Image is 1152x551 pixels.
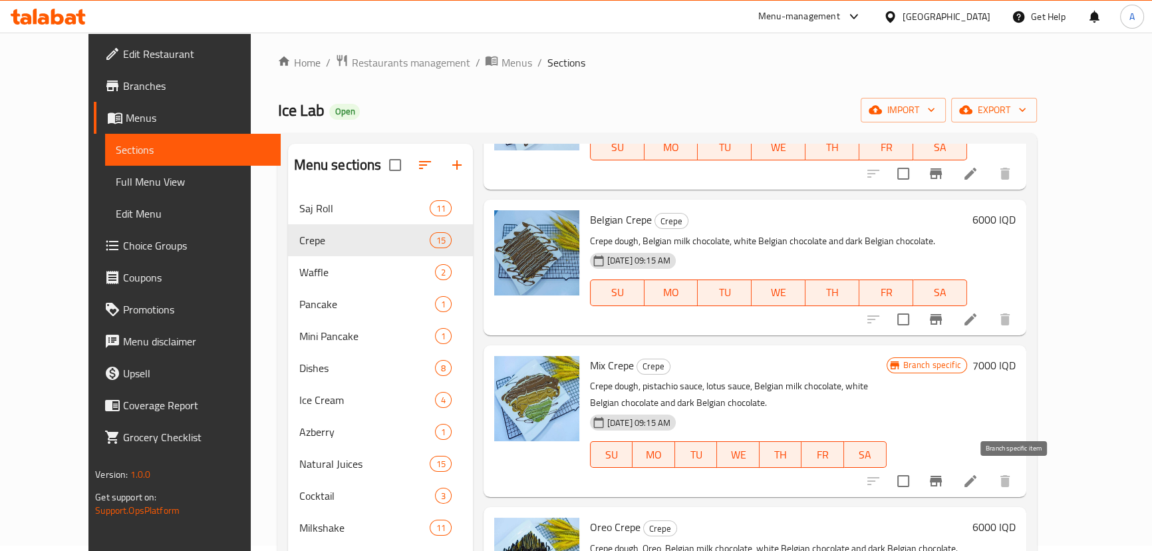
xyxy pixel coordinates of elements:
span: 15 [430,234,450,247]
span: Crepe [644,521,676,536]
button: SU [590,441,633,468]
span: Sections [547,55,585,71]
span: Cocktail [299,488,434,504]
span: Restaurants management [351,55,470,71]
span: 4 [436,394,451,407]
button: delete [989,465,1021,497]
span: 1 [436,330,451,343]
button: SA [844,441,887,468]
span: Crepe [299,232,430,248]
div: items [435,424,452,440]
span: Natural Juices [299,456,430,472]
a: Menu disclaimer [94,325,281,357]
button: WE [752,279,805,306]
a: Promotions [94,293,281,325]
div: items [430,200,451,216]
div: Menu-management [758,9,840,25]
button: SU [590,279,645,306]
button: TH [805,279,859,306]
a: Edit Menu [105,198,281,230]
a: Choice Groups [94,230,281,262]
span: Upsell [123,365,270,381]
span: Full Menu View [116,174,270,190]
div: items [435,296,452,312]
span: Choice Groups [123,238,270,254]
a: Support.OpsPlatform [95,502,180,519]
span: A [1129,9,1135,24]
span: Coupons [123,270,270,285]
button: MO [645,279,698,306]
a: Menus [485,54,531,71]
a: Home [277,55,320,71]
span: Crepe [655,214,688,229]
span: SA [919,138,962,157]
span: TU [703,283,746,302]
button: WE [717,441,760,468]
a: Full Menu View [105,166,281,198]
a: Upsell [94,357,281,389]
div: items [435,488,452,504]
span: WE [722,445,754,464]
span: 1 [436,298,451,311]
span: Sort sections [409,149,441,181]
a: Coverage Report [94,389,281,421]
span: Edit Menu [116,206,270,222]
div: Open [329,104,360,120]
div: Crepe [637,359,670,375]
button: TU [675,441,718,468]
div: items [435,360,452,376]
div: Crepe [643,520,677,536]
span: Menus [501,55,531,71]
span: 11 [430,202,450,215]
span: MO [650,283,693,302]
div: Dishes8 [288,352,472,384]
button: FR [801,441,844,468]
div: Milkshake11 [288,512,472,544]
span: [DATE] 09:15 AM [602,417,676,429]
span: import [871,102,935,118]
nav: breadcrumb [277,54,1036,71]
span: Menu disclaimer [123,333,270,349]
div: Saj Roll [299,200,430,216]
div: Pancake1 [288,288,472,320]
span: Waffle [299,264,434,280]
div: Crepe [654,213,688,229]
span: SU [596,138,639,157]
span: TU [680,445,712,464]
a: Coupons [94,262,281,293]
div: Cocktail3 [288,480,472,512]
div: Natural Juices15 [288,448,472,480]
p: Crepe dough, pistachio sauce, lotus sauce, Belgian milk chocolate, white Belgian chocolate and da... [590,378,887,411]
div: Waffle2 [288,256,472,288]
span: Dishes [299,360,434,376]
li: / [325,55,330,71]
h2: Menu sections [293,155,381,175]
a: Grocery Checklist [94,421,281,453]
h6: 6000 IQD [972,518,1016,536]
span: SA [849,445,881,464]
div: Mini Pancake1 [288,320,472,352]
button: Branch-specific-item [920,303,952,335]
button: Branch-specific-item [920,158,952,190]
button: SA [913,279,967,306]
span: SU [596,445,627,464]
span: 3 [436,490,451,502]
span: FR [865,283,908,302]
a: Menus [94,102,281,134]
button: FR [859,134,913,160]
button: Add section [441,149,473,181]
h6: 6000 IQD [972,210,1016,229]
div: items [430,232,451,248]
a: Edit menu item [962,311,978,327]
button: SA [913,134,967,160]
span: Coverage Report [123,397,270,413]
a: Restaurants management [335,54,470,71]
span: Belgian Crepe [590,210,652,230]
span: [DATE] 09:15 AM [602,254,676,267]
div: Crepe15 [288,224,472,256]
a: Branches [94,70,281,102]
span: TH [811,138,854,157]
span: 8 [436,362,451,375]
